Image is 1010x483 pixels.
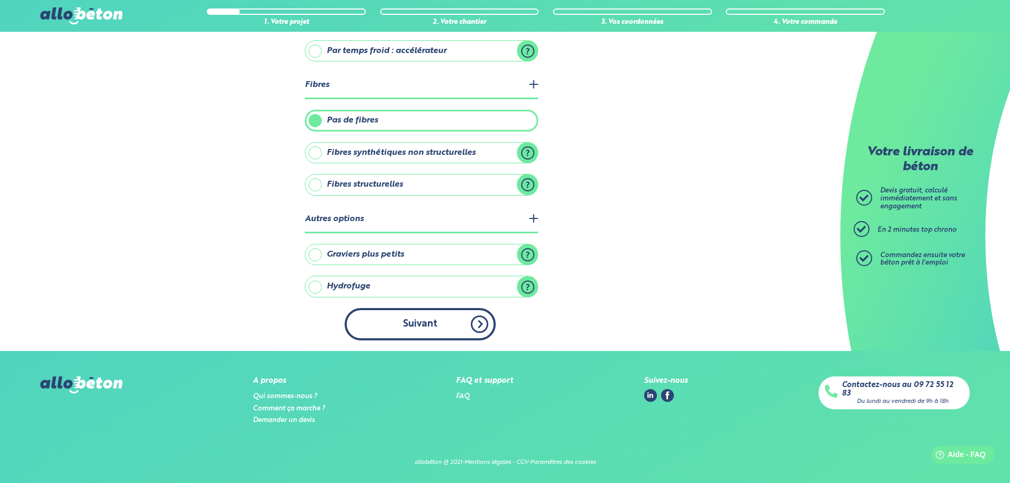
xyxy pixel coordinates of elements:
div: Suivez-nous [644,376,688,385]
div: Du lundi au vendredi de 9h à 18h [857,398,948,405]
label: Fibres structurelles [305,174,538,195]
button: Suivant [345,308,496,340]
legend: Autres options [305,206,538,233]
label: Par temps froid : accélérateur [305,40,538,62]
iframe: Help widget launcher [916,442,998,471]
div: 4. Votre commande [726,19,885,27]
div: 1. Votre projet [207,19,366,27]
div: 3. Vos coordonnées [553,19,712,27]
a: FAQ [456,393,470,400]
label: Fibres synthétiques non structurelles [305,142,538,163]
span: Commandez ensuite votre béton prêt à l'emploi [880,252,965,267]
a: Comment ça marche ? [253,405,325,412]
legend: Fibres [305,72,538,99]
span: - [513,459,515,466]
div: - [528,459,530,466]
div: allobéton @ 2021 [415,459,462,466]
a: Paramètres des cookies [530,459,596,466]
a: Qui sommes-nous ? [253,393,317,400]
label: Hydrofuge [305,276,538,297]
label: Graviers plus petits [305,244,538,265]
span: Devis gratuit, calculé immédiatement et sans engagement [880,187,957,209]
div: 2. Votre chantier [380,19,539,27]
p: Votre livraison de béton [859,145,981,174]
div: - [462,459,464,466]
a: Mentions légales [464,459,511,466]
div: A propos [253,376,325,385]
a: Contactez-nous au 09 72 55 12 83 [842,381,963,398]
a: Demander un devis [253,417,315,424]
img: allobéton [40,7,122,24]
label: Pas de fibres [305,110,538,131]
div: FAQ et support [456,376,513,385]
span: En 2 minutes top chrono [877,226,956,233]
a: CGV [516,459,528,466]
img: allobéton [40,376,122,393]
